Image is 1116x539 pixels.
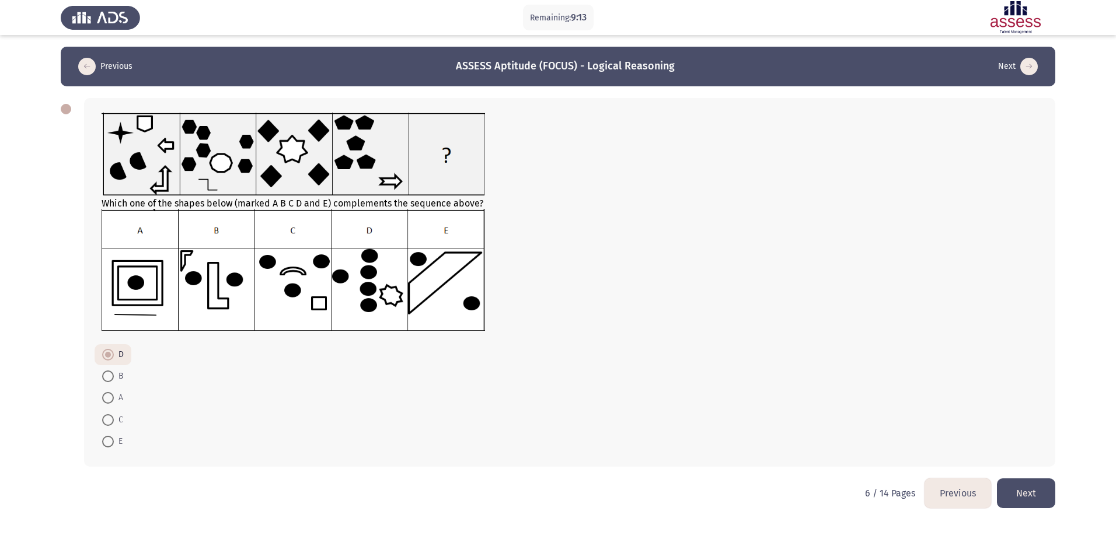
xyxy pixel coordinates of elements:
button: load next page [997,478,1055,508]
button: load next page [995,57,1041,76]
h3: ASSESS Aptitude (FOCUS) - Logical Reasoning [456,59,675,73]
span: B [114,369,123,383]
span: C [114,413,123,427]
span: A [114,391,123,405]
button: load previous page [75,57,136,76]
span: D [114,348,124,362]
img: Assess Talent Management logo [61,1,140,34]
span: 9:13 [571,12,587,23]
button: load previous page [925,478,991,508]
span: E [114,435,123,449]
p: 6 / 14 Pages [865,488,915,499]
div: Which one of the shapes below (marked A B C D and E) complements the sequence above? [102,113,1038,333]
img: UkFYYV8wOTRfQS5wbmcxNjkxMzMzNDM5Mjg2.png [102,113,485,195]
p: Remaining: [530,10,587,25]
img: UkFYYV8wOTRfQi5wbmcxNjkxMzMzNDQ3OTcw.png [102,209,485,330]
img: Assessment logo of ASSESS Focus 4 Module Assessment (EN/AR) (Advanced - IB) [976,1,1055,34]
